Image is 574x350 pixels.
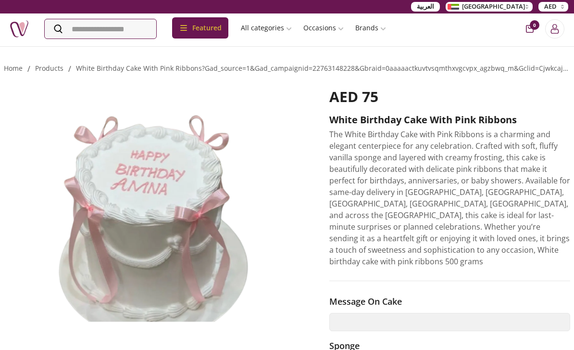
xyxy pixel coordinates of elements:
span: AED [544,2,557,12]
span: AED 75 [329,87,378,106]
p: The White Birthday Cake with Pink Ribbons is a charming and elegant centerpiece for any celebrati... [329,129,570,267]
input: Search [45,19,156,39]
img: Arabic_dztd3n.png [448,4,459,10]
button: AED [538,2,568,12]
a: Brands [349,19,392,37]
a: All categories [235,19,298,37]
h2: White birthday cake with pink ribbons [329,113,570,127]
li: / [27,63,30,75]
span: 0 [530,20,539,30]
button: Login [545,19,564,39]
a: Home [4,64,23,73]
li: / [68,63,71,75]
img: White birthday cake with pink ribbons White Birthday Cake with Pink Ribbons كيك عيد ميلاد أبيض بش... [4,88,310,332]
span: [GEOGRAPHIC_DATA] [462,2,525,12]
img: Nigwa-uae-gifts [10,19,29,39]
a: Occasions [298,19,349,37]
span: العربية [417,2,434,12]
a: products [35,64,63,73]
div: Featured [172,17,228,39]
button: [GEOGRAPHIC_DATA] [446,2,533,12]
h3: Message on cake [329,295,570,308]
button: cart-button [526,25,534,33]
